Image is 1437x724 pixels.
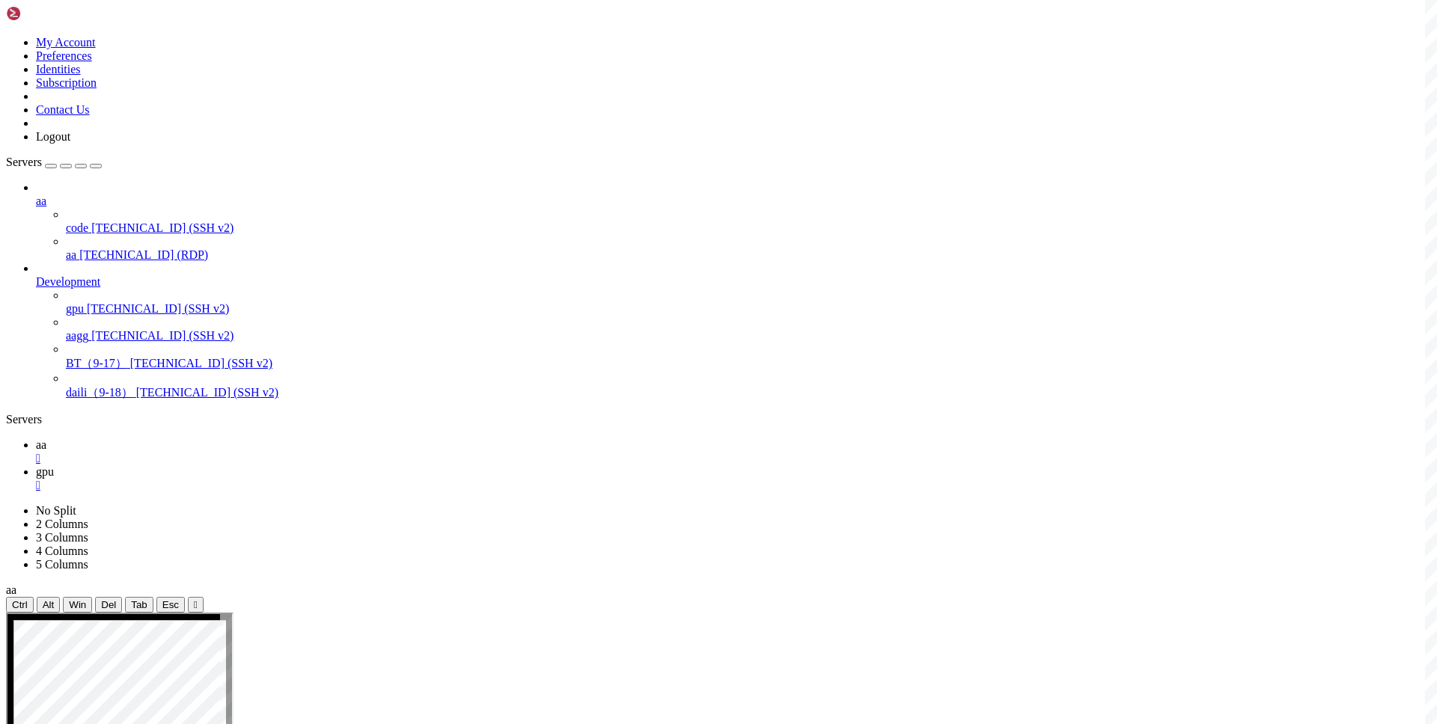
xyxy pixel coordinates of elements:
[66,221,1431,235] a: code [TECHNICAL_ID] (SSH v2)
[91,221,234,234] span: [TECHNICAL_ID] (SSH v2)
[36,531,88,544] a: 3 Columns
[36,76,97,89] a: Subscription
[36,49,92,62] a: Preferences
[36,465,54,478] span: gpu
[87,302,229,315] span: [TECHNICAL_ID] (SSH v2)
[69,599,86,610] span: Win
[36,479,1431,492] a: 
[36,504,76,517] a: No Split
[66,235,1431,262] li: aa [TECHNICAL_ID] (RDP)
[136,386,278,399] span: [TECHNICAL_ID] (SSH v2)
[36,194,1431,208] a: aa
[66,357,127,369] span: BT（9-17）
[6,6,92,21] img: Shellngn
[66,208,1431,235] li: code [TECHNICAL_ID] (SSH v2)
[6,413,1431,426] div: Servers
[37,597,61,613] button: Alt
[66,289,1431,316] li: gpu [TECHNICAL_ID] (SSH v2)
[36,544,88,557] a: 4 Columns
[36,181,1431,262] li: aa
[79,248,208,261] span: [TECHNICAL_ID] (RDP)
[194,599,198,610] div: 
[36,275,1431,289] a: Development
[95,597,122,613] button: Del
[66,316,1431,343] li: aagg [TECHNICAL_ID] (SSH v2)
[6,597,34,613] button: Ctrl
[6,156,42,168] span: Servers
[66,356,1431,372] a: BT（9-17） [TECHNICAL_ID] (SSH v2)
[36,194,46,207] span: aa
[12,599,28,610] span: Ctrl
[66,248,76,261] span: aa
[156,597,185,613] button: Esc
[6,156,102,168] a: Servers
[36,438,1431,465] a: aa
[66,329,1431,343] a: aagg [TECHNICAL_ID] (SSH v2)
[66,302,84,315] span: gpu
[36,130,70,143] a: Logout
[66,302,1431,316] a: gpu [TECHNICAL_ID] (SSH v2)
[130,357,272,369] span: [TECHNICAL_ID] (SSH v2)
[66,343,1431,372] li: BT（9-17） [TECHNICAL_ID] (SSH v2)
[66,385,1431,401] a: daili（9-18） [TECHNICAL_ID] (SSH v2)
[66,372,1431,401] li: daili（9-18） [TECHNICAL_ID] (SSH v2)
[36,63,81,76] a: Identities
[63,597,92,613] button: Win
[188,597,204,613] button: 
[125,597,153,613] button: Tab
[162,599,179,610] span: Esc
[36,438,46,451] span: aa
[6,583,16,596] span: aa
[66,221,88,234] span: code
[101,599,116,610] span: Del
[43,599,55,610] span: Alt
[36,558,88,571] a: 5 Columns
[36,262,1431,401] li: Development
[131,599,147,610] span: Tab
[66,386,133,399] span: daili（9-18）
[66,248,1431,262] a: aa [TECHNICAL_ID] (RDP)
[36,36,96,49] a: My Account
[6,19,12,31] div: (0, 1)
[66,329,88,342] span: aagg
[6,6,1241,19] x-row: Connecting [TECHNICAL_ID]...
[36,465,1431,492] a: gpu
[36,275,100,288] span: Development
[36,452,1431,465] a: 
[36,103,90,116] a: Contact Us
[91,329,234,342] span: [TECHNICAL_ID] (SSH v2)
[36,518,88,530] a: 2 Columns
